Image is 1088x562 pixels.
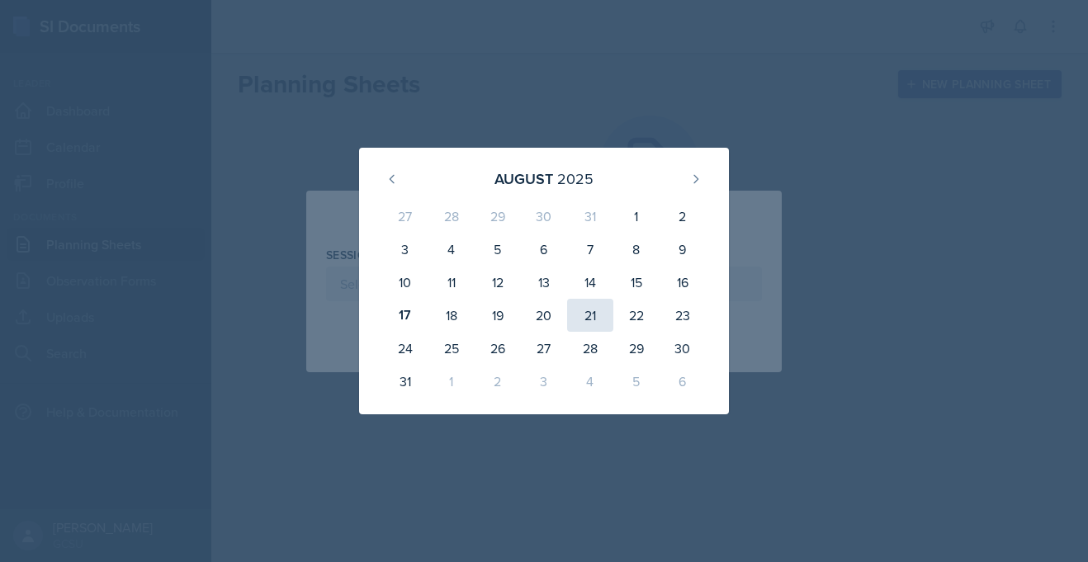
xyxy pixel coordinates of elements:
[567,233,613,266] div: 7
[382,365,428,398] div: 31
[567,299,613,332] div: 21
[428,200,475,233] div: 28
[475,200,521,233] div: 29
[428,332,475,365] div: 25
[613,200,660,233] div: 1
[428,365,475,398] div: 1
[567,200,613,233] div: 31
[475,233,521,266] div: 5
[613,299,660,332] div: 22
[660,266,706,299] div: 16
[660,299,706,332] div: 23
[521,200,567,233] div: 30
[475,299,521,332] div: 19
[428,299,475,332] div: 18
[521,266,567,299] div: 13
[521,365,567,398] div: 3
[428,233,475,266] div: 4
[567,332,613,365] div: 28
[557,168,594,190] div: 2025
[382,233,428,266] div: 3
[382,266,428,299] div: 10
[567,365,613,398] div: 4
[382,332,428,365] div: 24
[567,266,613,299] div: 14
[428,266,475,299] div: 11
[660,332,706,365] div: 30
[494,168,553,190] div: August
[660,365,706,398] div: 6
[475,365,521,398] div: 2
[613,266,660,299] div: 15
[521,233,567,266] div: 6
[613,332,660,365] div: 29
[613,233,660,266] div: 8
[660,200,706,233] div: 2
[382,299,428,332] div: 17
[521,299,567,332] div: 20
[382,200,428,233] div: 27
[613,365,660,398] div: 5
[475,332,521,365] div: 26
[475,266,521,299] div: 12
[521,332,567,365] div: 27
[660,233,706,266] div: 9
